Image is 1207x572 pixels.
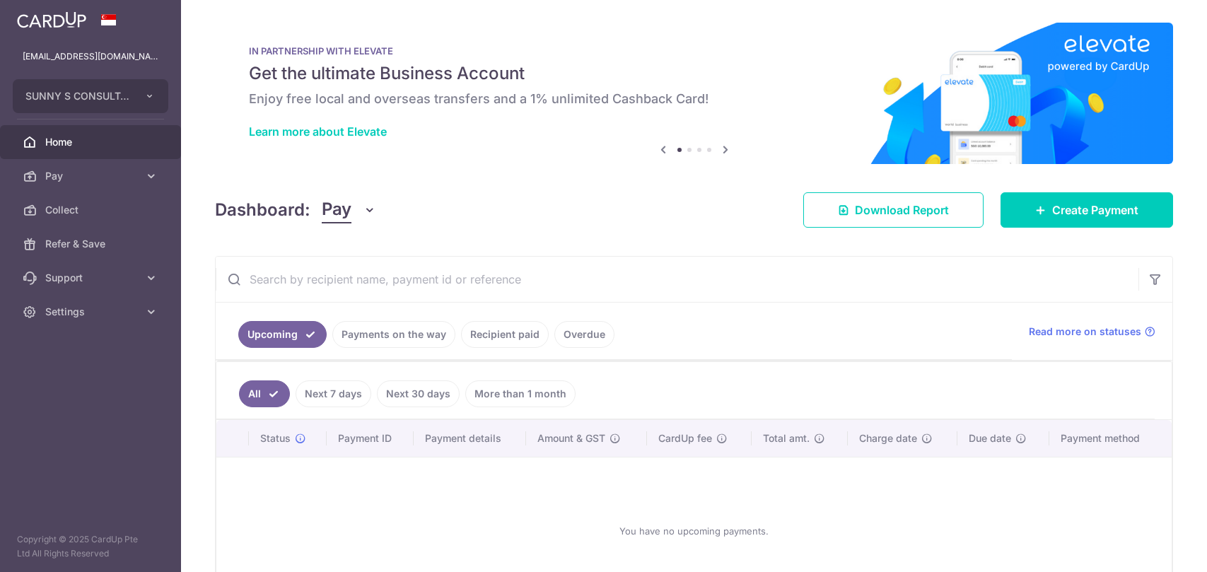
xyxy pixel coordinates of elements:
span: Pay [45,169,139,183]
a: All [239,380,290,407]
span: Read more on statuses [1029,325,1141,339]
th: Payment method [1049,420,1172,457]
a: Create Payment [1001,192,1173,228]
a: Next 30 days [377,380,460,407]
span: Support [45,271,139,285]
img: CardUp [17,11,86,28]
span: Home [45,135,139,149]
a: Upcoming [238,321,327,348]
a: Next 7 days [296,380,371,407]
span: Pay [322,197,351,223]
a: Payments on the way [332,321,455,348]
h5: Get the ultimate Business Account [249,62,1139,85]
span: Settings [45,305,139,319]
span: Collect [45,203,139,217]
h6: Enjoy free local and overseas transfers and a 1% unlimited Cashback Card! [249,91,1139,107]
button: Pay [322,197,376,223]
span: Refer & Save [45,237,139,251]
span: Due date [969,431,1011,445]
p: [EMAIL_ADDRESS][DOMAIN_NAME] [23,49,158,64]
th: Payment details [414,420,526,457]
p: IN PARTNERSHIP WITH ELEVATE [249,45,1139,57]
a: Download Report [803,192,984,228]
span: Status [260,431,291,445]
a: Overdue [554,321,614,348]
a: Learn more about Elevate [249,124,387,139]
span: Download Report [855,202,949,218]
span: Amount & GST [537,431,605,445]
span: CardUp fee [658,431,712,445]
a: Recipient paid [461,321,549,348]
span: Charge date [859,431,917,445]
a: More than 1 month [465,380,576,407]
span: Total amt. [763,431,810,445]
img: Renovation banner [215,23,1173,164]
button: SUNNY S CONSULTANCY [13,79,168,113]
span: SUNNY S CONSULTANCY [25,89,130,103]
span: Create Payment [1052,202,1138,218]
th: Payment ID [327,420,414,457]
h4: Dashboard: [215,197,310,223]
input: Search by recipient name, payment id or reference [216,257,1138,302]
a: Read more on statuses [1029,325,1155,339]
